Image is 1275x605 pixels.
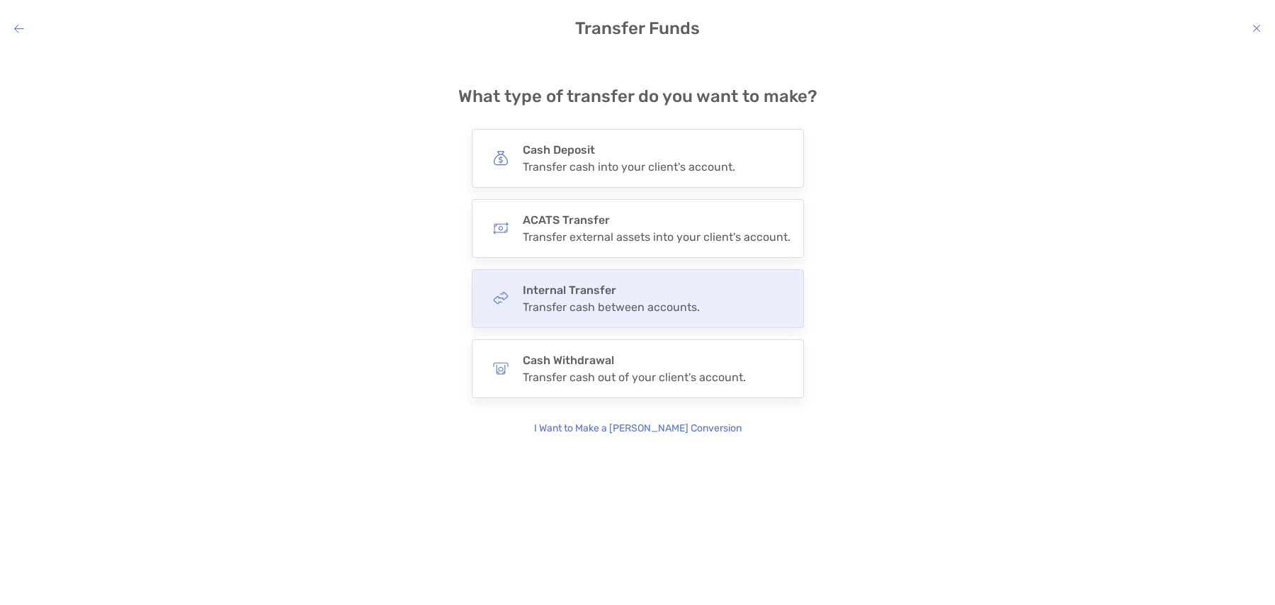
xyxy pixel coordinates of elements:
p: I Want to Make a [PERSON_NAME] Conversion [534,421,742,436]
img: button icon [493,290,509,306]
div: Transfer cash out of your client's account. [523,371,746,384]
img: button icon [493,220,509,236]
h4: Cash Deposit [523,143,735,157]
h4: Internal Transfer [523,283,700,297]
div: Transfer cash between accounts. [523,300,700,314]
h4: What type of transfer do you want to make? [458,86,817,106]
img: button icon [493,150,509,166]
h4: Cash Withdrawal [523,354,746,367]
div: Transfer external assets into your client's account. [523,230,790,244]
div: Transfer cash into your client's account. [523,160,735,174]
img: button icon [493,361,509,376]
h4: ACATS Transfer [523,213,790,227]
